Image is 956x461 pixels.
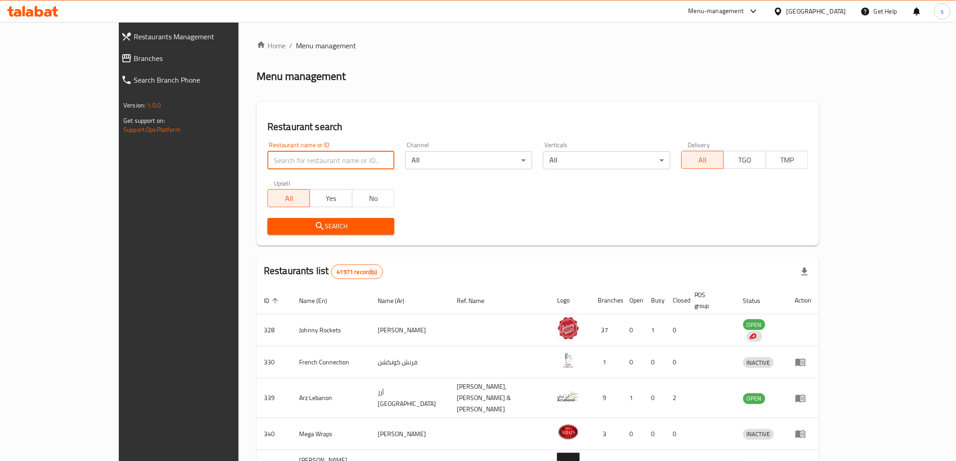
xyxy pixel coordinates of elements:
h2: Restaurant search [267,120,808,134]
div: Menu-management [689,6,744,17]
h2: Menu management [257,69,346,84]
span: Search Branch Phone [134,75,271,85]
button: No [352,189,394,207]
span: Version: [123,99,145,111]
h2: Restaurants list [264,264,383,279]
span: ID [264,295,281,306]
td: 2 [665,378,687,418]
td: 0 [622,418,644,450]
div: Export file [794,261,815,283]
span: Name (Ar) [378,295,417,306]
td: 0 [665,346,687,378]
span: POS group [694,289,725,311]
button: TMP [766,151,808,169]
button: All [681,151,724,169]
div: Indicates that the vendor menu management has been moved to DH Catalog service [747,331,762,342]
th: Action [788,287,819,314]
div: All [543,151,670,169]
td: 0 [644,378,665,418]
img: Arz Lebanon [557,385,580,408]
span: 1.0.0 [147,99,161,111]
a: Branches [114,47,278,69]
button: Yes [309,189,352,207]
span: TMP [770,154,805,167]
td: 9 [590,378,622,418]
label: Upsell [274,180,291,186]
th: Busy [644,287,665,314]
a: Restaurants Management [114,26,278,47]
a: Search Branch Phone [114,69,278,91]
span: s [941,6,944,16]
img: delivery hero logo [749,332,757,340]
span: OPEN [743,320,765,330]
img: Johnny Rockets [557,317,580,340]
td: أرز [GEOGRAPHIC_DATA] [371,378,450,418]
button: TGO [723,151,766,169]
span: Restaurants Management [134,31,271,42]
a: Support.OpsPlatform [123,124,181,135]
span: Name (En) [299,295,339,306]
td: 3 [590,418,622,450]
span: Branches [134,53,271,64]
span: All [685,154,720,167]
th: Closed [665,287,687,314]
td: 0 [665,314,687,346]
td: 1 [590,346,622,378]
td: 37 [590,314,622,346]
td: 0 [644,346,665,378]
td: 0 [622,346,644,378]
div: Menu [795,428,812,439]
th: Branches [590,287,622,314]
label: Delivery [688,142,710,148]
td: French Connection [292,346,371,378]
nav: breadcrumb [257,40,819,51]
span: 41971 record(s) [332,268,383,276]
td: فرنش كونكشن [371,346,450,378]
img: French Connection [557,349,580,372]
div: INACTIVE [743,357,774,368]
button: All [267,189,310,207]
td: 0 [622,314,644,346]
td: 0 [665,418,687,450]
span: No [356,192,391,205]
td: [PERSON_NAME] [371,418,450,450]
div: All [405,151,532,169]
span: Status [743,295,773,306]
li: / [289,40,292,51]
th: Open [622,287,644,314]
span: OPEN [743,393,765,404]
span: Menu management [296,40,356,51]
div: Menu [795,393,812,404]
th: Logo [550,287,590,314]
td: 1 [622,378,644,418]
div: Total records count [331,265,383,279]
span: INACTIVE [743,358,774,368]
td: Arz Lebanon [292,378,371,418]
td: Johnny Rockets [292,314,371,346]
td: 0 [644,418,665,450]
span: Ref. Name [457,295,496,306]
img: Mega Wraps [557,421,580,443]
span: Search [275,221,387,232]
div: [GEOGRAPHIC_DATA] [787,6,846,16]
button: Search [267,218,394,235]
span: INACTIVE [743,429,774,439]
td: 1 [644,314,665,346]
span: All [272,192,306,205]
span: TGO [727,154,762,167]
td: Mega Wraps [292,418,371,450]
div: Menu [795,357,812,368]
td: [PERSON_NAME],[PERSON_NAME] & [PERSON_NAME] [450,378,550,418]
span: Yes [314,192,348,205]
input: Search for restaurant name or ID.. [267,151,394,169]
span: Get support on: [123,115,165,126]
td: [PERSON_NAME] [371,314,450,346]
